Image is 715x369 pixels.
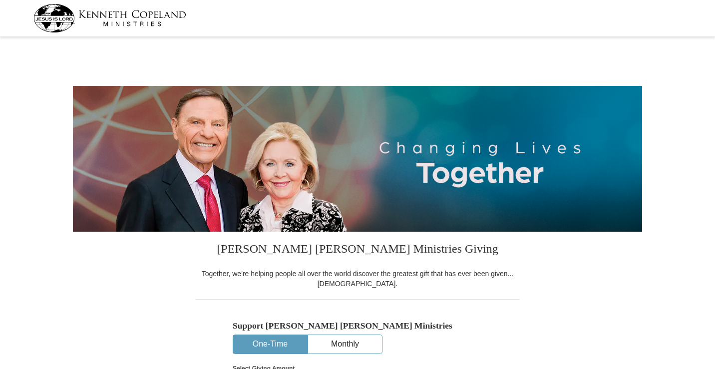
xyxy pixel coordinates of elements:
[233,335,307,354] button: One-Time
[308,335,382,354] button: Monthly
[195,232,520,269] h3: [PERSON_NAME] [PERSON_NAME] Ministries Giving
[233,321,482,331] h5: Support [PERSON_NAME] [PERSON_NAME] Ministries
[195,269,520,289] div: Together, we're helping people all over the world discover the greatest gift that has ever been g...
[33,4,186,32] img: kcm-header-logo.svg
